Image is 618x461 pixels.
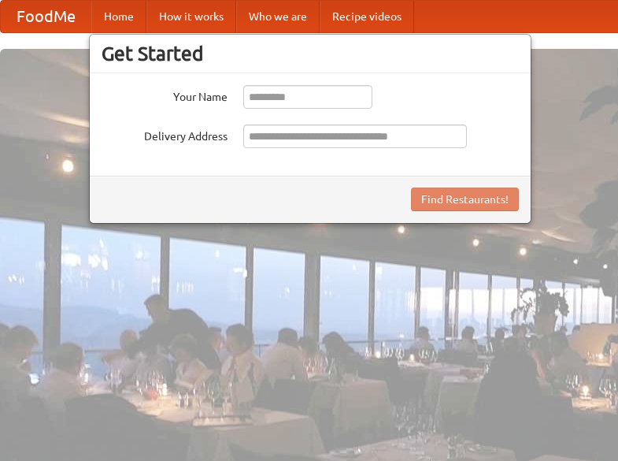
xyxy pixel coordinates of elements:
[320,1,414,32] a: Recipe videos
[91,1,146,32] a: Home
[102,85,228,105] label: Your Name
[102,125,228,144] label: Delivery Address
[1,1,91,32] a: FoodMe
[102,42,519,65] h3: Get Started
[236,1,320,32] a: Who we are
[411,188,519,211] button: Find Restaurants!
[146,1,236,32] a: How it works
